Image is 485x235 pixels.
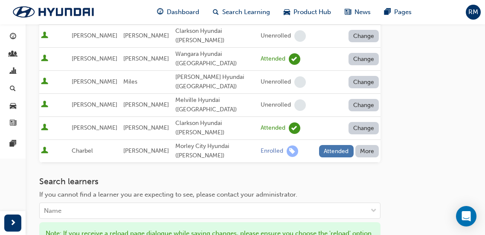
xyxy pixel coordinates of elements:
[378,3,418,21] a: pages-iconPages
[123,147,169,154] span: [PERSON_NAME]
[10,51,16,58] span: people-icon
[294,76,306,88] span: learningRecordVerb_NONE-icon
[39,191,297,198] span: If you cannot find a learner you are expecting to see, please contact your administrator.
[41,101,48,109] span: User is active
[72,101,117,108] span: [PERSON_NAME]
[213,7,219,17] span: search-icon
[261,32,291,40] div: Unenrolled
[261,55,285,63] div: Attended
[349,30,379,42] button: Change
[175,49,257,69] div: Wangara Hyundai ([GEOGRAPHIC_DATA])
[41,78,48,86] span: User is active
[175,96,257,115] div: Melville Hyundai ([GEOGRAPHIC_DATA])
[349,122,379,134] button: Change
[175,73,257,92] div: [PERSON_NAME] Hyundai ([GEOGRAPHIC_DATA])
[294,99,306,111] span: learningRecordVerb_NONE-icon
[10,120,16,128] span: news-icon
[277,3,338,21] a: car-iconProduct Hub
[289,53,300,65] span: learningRecordVerb_ATTEND-icon
[123,78,137,85] span: Miles
[349,76,379,88] button: Change
[345,7,351,17] span: news-icon
[338,3,378,21] a: news-iconNews
[175,119,257,138] div: Clarkson Hyundai ([PERSON_NAME])
[41,124,48,132] span: User is active
[175,26,257,46] div: Clarkson Hyundai ([PERSON_NAME])
[123,55,169,62] span: [PERSON_NAME]
[456,206,476,226] div: Open Intercom Messenger
[10,33,16,41] span: guage-icon
[261,101,291,109] div: Unenrolled
[261,78,291,86] div: Unenrolled
[4,3,102,21] img: Trak
[72,124,117,131] span: [PERSON_NAME]
[72,55,117,62] span: [PERSON_NAME]
[261,124,285,132] div: Attended
[41,55,48,63] span: User is active
[284,7,290,17] span: car-icon
[349,99,379,111] button: Change
[72,32,117,39] span: [PERSON_NAME]
[355,145,379,157] button: More
[10,218,16,229] span: next-icon
[10,85,16,93] span: search-icon
[175,142,257,161] div: Morley City Hyundai ([PERSON_NAME])
[294,30,306,42] span: learningRecordVerb_NONE-icon
[261,147,283,155] div: Enrolled
[10,102,16,110] span: car-icon
[287,145,298,157] span: learningRecordVerb_ENROLL-icon
[466,5,481,20] button: RM
[150,3,206,21] a: guage-iconDashboard
[41,147,48,155] span: User is active
[167,7,199,17] span: Dashboard
[123,101,169,108] span: [PERSON_NAME]
[123,32,169,39] span: [PERSON_NAME]
[72,78,117,85] span: [PERSON_NAME]
[289,122,300,134] span: learningRecordVerb_ATTEND-icon
[157,7,163,17] span: guage-icon
[206,3,277,21] a: search-iconSearch Learning
[10,68,16,75] span: chart-icon
[39,177,380,186] h3: Search learners
[394,7,412,17] span: Pages
[468,7,478,17] span: RM
[41,32,48,40] span: User is active
[371,206,377,217] span: down-icon
[354,7,371,17] span: News
[222,7,270,17] span: Search Learning
[123,124,169,131] span: [PERSON_NAME]
[72,147,93,154] span: Charbel
[44,206,61,216] div: Name
[319,145,354,157] button: Attended
[349,53,379,65] button: Change
[293,7,331,17] span: Product Hub
[10,140,16,148] span: pages-icon
[384,7,391,17] span: pages-icon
